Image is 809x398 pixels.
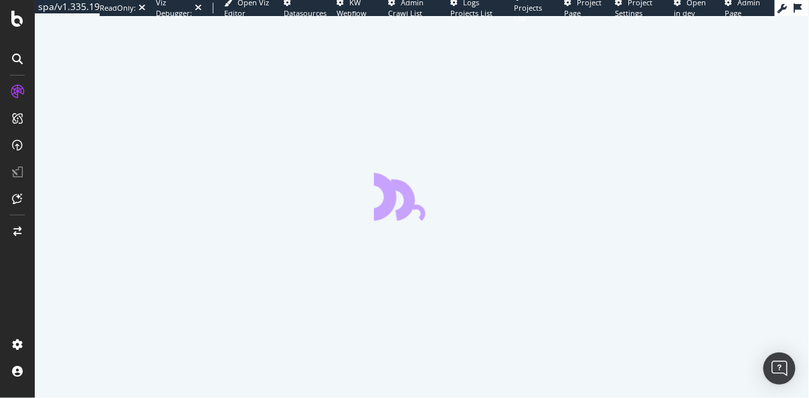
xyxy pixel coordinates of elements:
[100,3,136,13] div: ReadOnly:
[514,3,542,23] span: Projects List
[284,8,327,18] span: Datasources
[763,353,796,385] div: Open Intercom Messenger
[374,173,470,221] div: animation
